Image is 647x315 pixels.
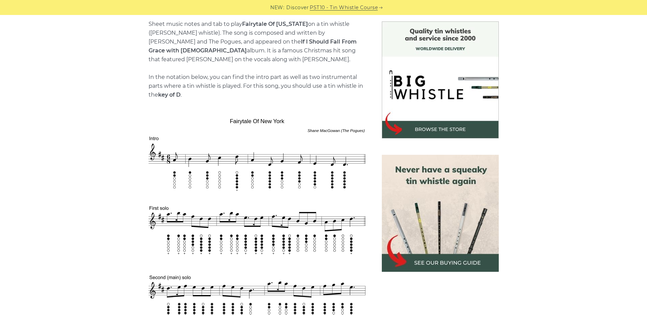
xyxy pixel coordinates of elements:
strong: key of D [158,92,181,98]
p: Sheet music notes and tab to play on a tin whistle ([PERSON_NAME] whistle). The song is composed ... [149,20,365,99]
strong: Fairytale Of [US_STATE] [242,21,308,27]
span: NEW: [270,4,284,12]
img: tin whistle buying guide [382,155,499,272]
img: BigWhistle Tin Whistle Store [382,21,499,138]
a: PST10 - Tin Whistle Course [310,4,378,12]
span: Discover [286,4,309,12]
